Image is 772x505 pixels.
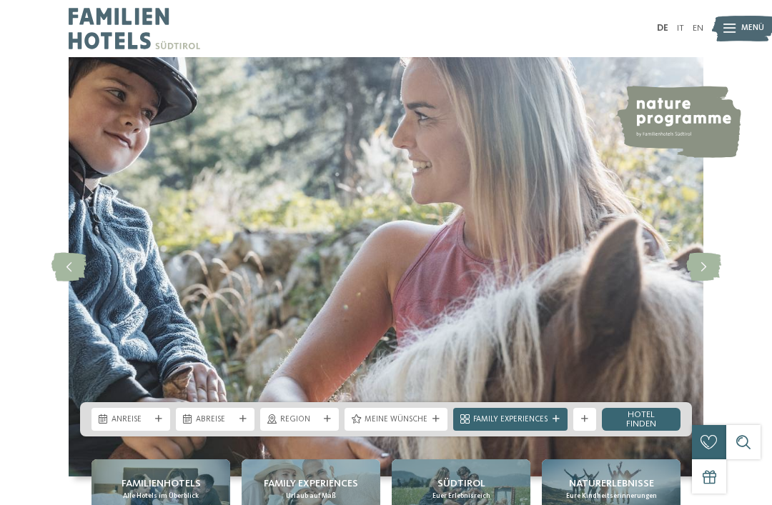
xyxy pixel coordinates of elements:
span: Anreise [112,414,150,426]
span: Urlaub auf Maß [286,491,336,501]
span: Region [280,414,319,426]
span: Naturerlebnisse [569,476,654,491]
a: EN [693,24,703,33]
span: Familienhotels [122,476,201,491]
span: Südtirol [437,476,485,491]
span: Menü [741,23,764,34]
a: IT [677,24,684,33]
span: Alle Hotels im Überblick [123,491,199,501]
span: Eure Kindheitserinnerungen [566,491,657,501]
span: Meine Wünsche [365,414,427,426]
span: Family Experiences [264,476,358,491]
span: Euer Erlebnisreich [432,491,490,501]
a: DE [657,24,668,33]
span: Family Experiences [473,414,548,426]
span: Abreise [196,414,234,426]
a: Hotel finden [602,408,681,431]
img: Familienhotels Südtirol: The happy family places [69,57,703,476]
img: nature programme by Familienhotels Südtirol [615,86,741,158]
